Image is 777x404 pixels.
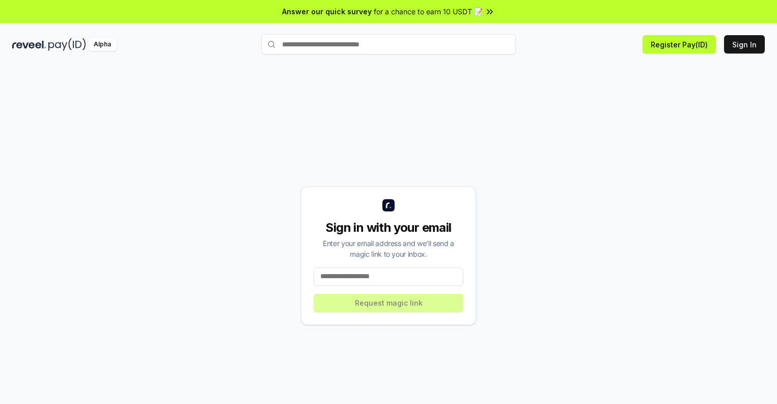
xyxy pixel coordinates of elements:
img: reveel_dark [12,38,46,51]
button: Register Pay(ID) [643,35,716,53]
button: Sign In [724,35,765,53]
div: Enter your email address and we’ll send a magic link to your inbox. [314,238,463,259]
div: Alpha [88,38,117,51]
span: Answer our quick survey [282,6,372,17]
img: pay_id [48,38,86,51]
span: for a chance to earn 10 USDT 📝 [374,6,483,17]
div: Sign in with your email [314,220,463,236]
img: logo_small [382,199,395,211]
